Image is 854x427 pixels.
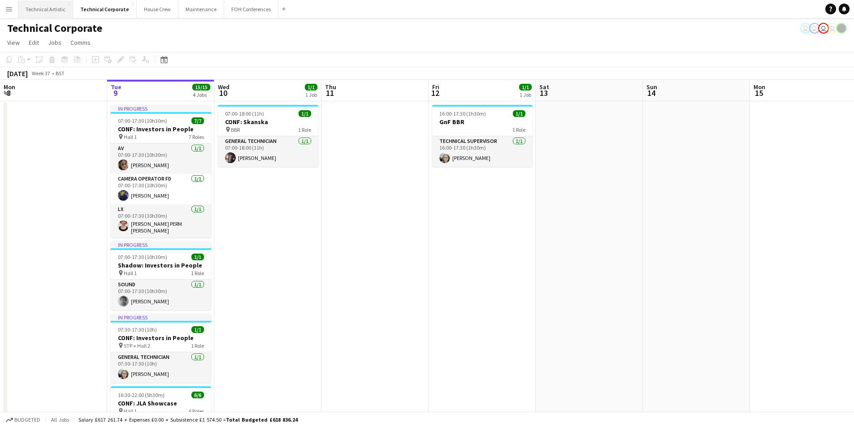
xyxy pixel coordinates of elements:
span: 6/6 [191,392,204,398]
span: Sat [539,83,549,91]
a: View [4,37,23,48]
app-card-role: Camera Operator FD1/107:00-17:30 (10h30m)[PERSON_NAME] [111,174,211,204]
span: 1/1 [519,84,532,91]
app-card-role: General Technician1/107:30-17:30 (10h)[PERSON_NAME] [111,352,211,383]
button: Budgeted [4,415,42,425]
app-card-role: Technical Supervisor1/116:00-17:30 (1h30m)[PERSON_NAME] [432,136,533,167]
app-card-role: LX1/107:00-17:30 (10h30m)[PERSON_NAME] PERM [PERSON_NAME] [111,204,211,237]
span: 1/1 [513,110,525,117]
span: 1 Role [512,126,525,133]
span: STP + Hall 2 [124,342,150,349]
span: 1 Role [191,342,204,349]
app-user-avatar: Vaida Pikzirne [800,23,811,34]
span: 07:00-17:30 (10h30m) [118,117,167,124]
span: 9 [109,88,121,98]
div: [DATE] [7,69,28,78]
div: In progress [111,314,211,321]
span: Hall 1 [124,134,137,140]
span: 8 [2,88,15,98]
span: Week 37 [30,70,52,77]
span: Comms [70,39,91,47]
span: 14 [645,88,657,98]
span: Sun [646,83,657,91]
span: All jobs [49,416,71,423]
button: Technical Corporate [73,0,137,18]
span: 1 Role [191,270,204,276]
span: 07:00-17:30 (10h30m) [118,254,167,260]
span: 15/15 [192,84,210,91]
div: 1 Job [305,91,317,98]
span: Mon [754,83,765,91]
app-job-card: In progress07:00-17:30 (10h30m)7/7CONF: Investors in People Hall 17 RolesAV1/107:00-17:30 (10h30m... [111,105,211,237]
span: Tue [111,83,121,91]
h1: Technical Corporate [7,22,102,35]
div: BST [56,70,65,77]
span: 16:30-22:00 (5h30m) [118,392,165,398]
app-job-card: 07:00-18:00 (11h)1/1CONF: Skanska BBR1 RoleGeneral Technician1/107:00-18:00 (11h)[PERSON_NAME] [218,105,318,167]
app-job-card: In progress07:30-17:30 (10h)1/1CONF: Investors in People STP + Hall 21 RoleGeneral Technician1/10... [111,314,211,383]
span: Hall 1 [124,408,137,414]
span: Mon [4,83,15,91]
span: Jobs [48,39,61,47]
span: Edit [29,39,39,47]
app-user-avatar: Gabrielle Barr [836,23,847,34]
span: 7 Roles [189,134,204,140]
span: 07:30-17:30 (10h) [118,326,157,333]
div: 4 Jobs [193,91,210,98]
app-card-role: AV1/107:00-17:30 (10h30m)[PERSON_NAME] [111,143,211,174]
span: 1 Role [298,126,311,133]
app-user-avatar: Liveforce Admin [809,23,820,34]
h3: CONF: Investors in People [111,334,211,342]
app-user-avatar: Liveforce Admin [818,23,829,34]
div: 1 Job [520,91,531,98]
span: 11 [324,88,336,98]
span: BBR [231,126,240,133]
div: In progress [111,241,211,248]
span: 1/1 [299,110,311,117]
a: Comms [67,37,94,48]
h3: Shadow: Investors in People [111,261,211,269]
span: 15 [752,88,765,98]
span: 1/1 [191,254,204,260]
span: 1/1 [191,326,204,333]
button: Maintenance [178,0,224,18]
span: 7/7 [191,117,204,124]
app-job-card: 16:00-17:30 (1h30m)1/1GnF BBR1 RoleTechnical Supervisor1/116:00-17:30 (1h30m)[PERSON_NAME] [432,105,533,167]
span: 07:00-18:00 (11h) [225,110,264,117]
span: View [7,39,20,47]
span: Thu [325,83,336,91]
h3: CONF: Skanska [218,118,318,126]
h3: CONF: JLA Showcase [111,399,211,407]
span: 12 [431,88,439,98]
span: Total Budgeted £618 836.24 [226,416,298,423]
a: Edit [25,37,43,48]
h3: CONF: Investors in People [111,125,211,133]
span: Fri [432,83,439,91]
span: 13 [538,88,549,98]
span: 1/1 [305,84,317,91]
div: In progress [111,105,211,112]
button: House Crew [137,0,178,18]
span: Wed [218,83,230,91]
app-job-card: In progress07:00-17:30 (10h30m)1/1Shadow: Investors in People Hall 11 RoleSound1/107:00-17:30 (10... [111,241,211,310]
span: 10 [217,88,230,98]
app-card-role: Sound1/107:00-17:30 (10h30m)[PERSON_NAME] [111,280,211,310]
span: Budgeted [14,417,40,423]
span: 16:00-17:30 (1h30m) [439,110,486,117]
button: Technical Artistic [18,0,73,18]
span: 6 Roles [189,408,204,414]
a: Jobs [44,37,65,48]
button: FOH Conferences [224,0,278,18]
app-user-avatar: Liveforce Admin [827,23,838,34]
span: Hall 1 [124,270,137,276]
div: Salary £617 261.74 + Expenses £0.00 + Subsistence £1 574.50 = [78,416,298,423]
app-card-role: General Technician1/107:00-18:00 (11h)[PERSON_NAME] [218,136,318,167]
h3: GnF BBR [432,118,533,126]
